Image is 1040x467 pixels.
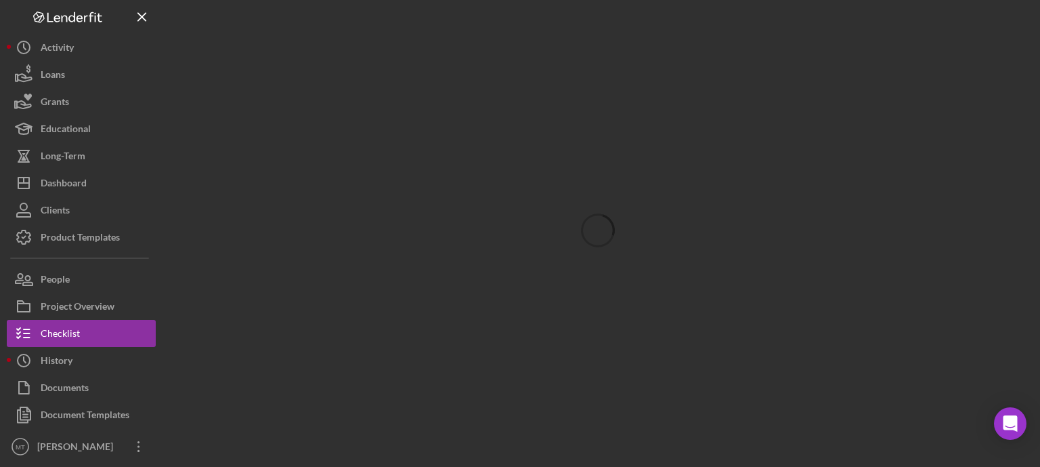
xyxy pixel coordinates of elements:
div: Educational [41,115,91,146]
button: Clients [7,197,156,224]
text: MT [16,443,25,451]
button: Documents [7,374,156,401]
div: Documents [41,374,89,405]
button: Activity [7,34,156,61]
div: History [41,347,72,378]
div: Project Overview [41,293,114,323]
div: People [41,266,70,296]
button: Grants [7,88,156,115]
button: Checklist [7,320,156,347]
div: Grants [41,88,69,119]
div: Clients [41,197,70,227]
div: Long-Term [41,142,85,173]
div: Loans [41,61,65,92]
div: Activity [41,34,74,64]
button: Long-Term [7,142,156,169]
button: Project Overview [7,293,156,320]
div: Document Templates [41,401,129,432]
button: Loans [7,61,156,88]
button: Educational [7,115,156,142]
div: Product Templates [41,224,120,254]
button: Product Templates [7,224,156,251]
div: Open Intercom Messenger [994,407,1026,440]
button: Document Templates [7,401,156,428]
button: Dashboard [7,169,156,197]
div: Checklist [41,320,80,350]
div: [PERSON_NAME] [34,433,122,464]
button: MT[PERSON_NAME] [7,433,156,460]
button: History [7,347,156,374]
button: People [7,266,156,293]
div: Dashboard [41,169,87,200]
